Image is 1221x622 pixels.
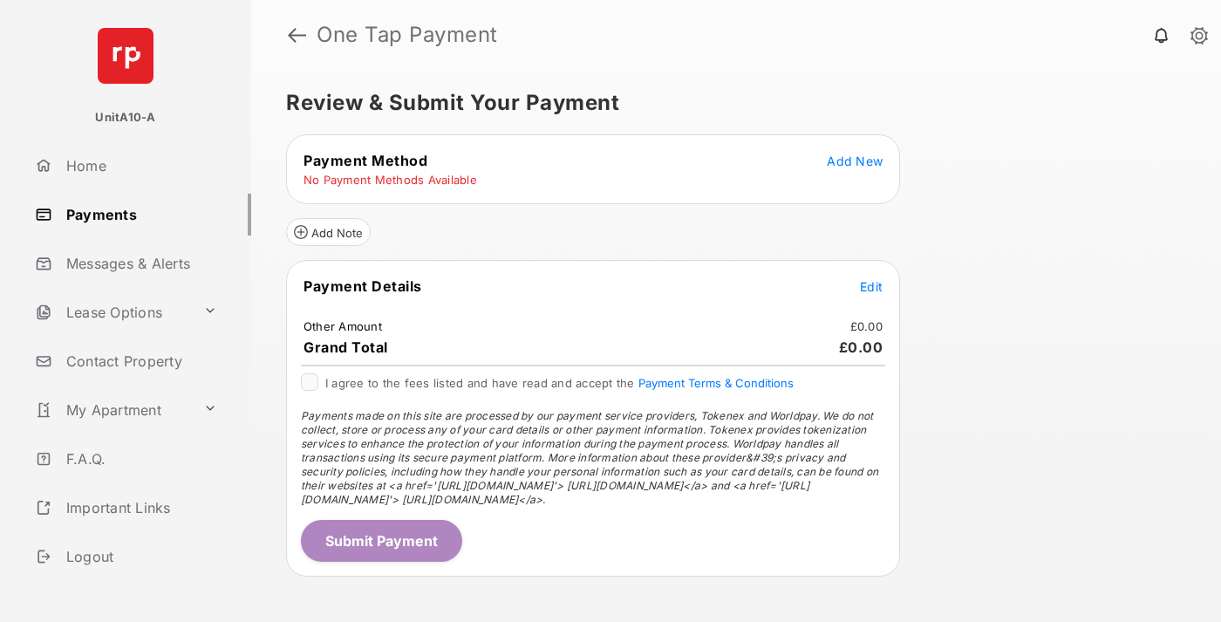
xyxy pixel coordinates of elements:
[301,520,462,562] button: Submit Payment
[304,338,388,356] span: Grand Total
[301,409,878,506] span: Payments made on this site are processed by our payment service providers, Tokenex and Worldpay. ...
[286,218,371,246] button: Add Note
[827,154,883,168] span: Add New
[849,318,883,334] td: £0.00
[860,277,883,295] button: Edit
[28,340,251,382] a: Contact Property
[28,487,224,529] a: Important Links
[304,277,422,295] span: Payment Details
[28,438,251,480] a: F.A.Q.
[28,194,251,236] a: Payments
[28,536,251,578] a: Logout
[98,28,153,84] img: svg+xml;base64,PHN2ZyB4bWxucz0iaHR0cDovL3d3dy53My5vcmcvMjAwMC9zdmciIHdpZHRoPSI2NCIgaGVpZ2h0PSI2NC...
[28,389,196,431] a: My Apartment
[304,152,427,169] span: Payment Method
[638,376,794,390] button: I agree to the fees listed and have read and accept the
[839,338,883,356] span: £0.00
[28,145,251,187] a: Home
[28,243,251,284] a: Messages & Alerts
[317,24,498,45] strong: One Tap Payment
[303,172,478,188] td: No Payment Methods Available
[325,376,794,390] span: I agree to the fees listed and have read and accept the
[95,109,155,126] p: UnitA10-A
[303,318,383,334] td: Other Amount
[860,279,883,294] span: Edit
[286,92,1172,113] h5: Review & Submit Your Payment
[827,152,883,169] button: Add New
[28,291,196,333] a: Lease Options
